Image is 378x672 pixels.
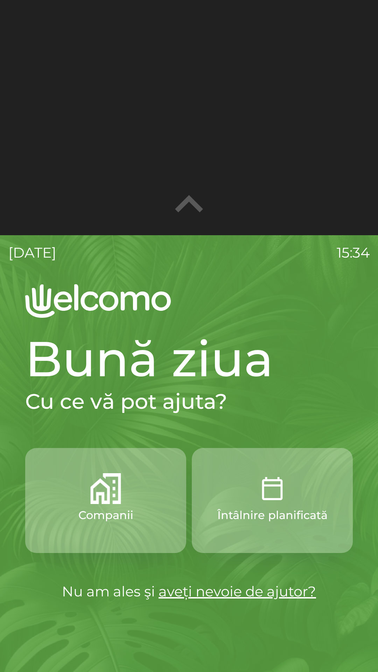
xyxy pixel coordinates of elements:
[192,448,353,553] button: Întâlnire planificată
[8,242,56,263] p: [DATE]
[337,242,370,263] p: 15:34
[25,388,353,414] h2: Cu ce vă pot ajuta?
[78,507,133,524] p: Companii
[25,448,186,553] button: Companii
[25,284,353,318] img: Logo
[25,581,353,602] p: Nu am ales şi
[217,507,328,524] p: Întâlnire planificată
[90,473,121,504] img: b9f982fa-e31d-4f99-8b4a-6499fa97f7a5.png
[25,329,353,388] h1: Bună ziua
[257,473,288,504] img: 8d7ece35-bdbc-4bf8-82f1-eadb5a162c66.png
[159,583,316,600] a: aveți nevoie de ajutor?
